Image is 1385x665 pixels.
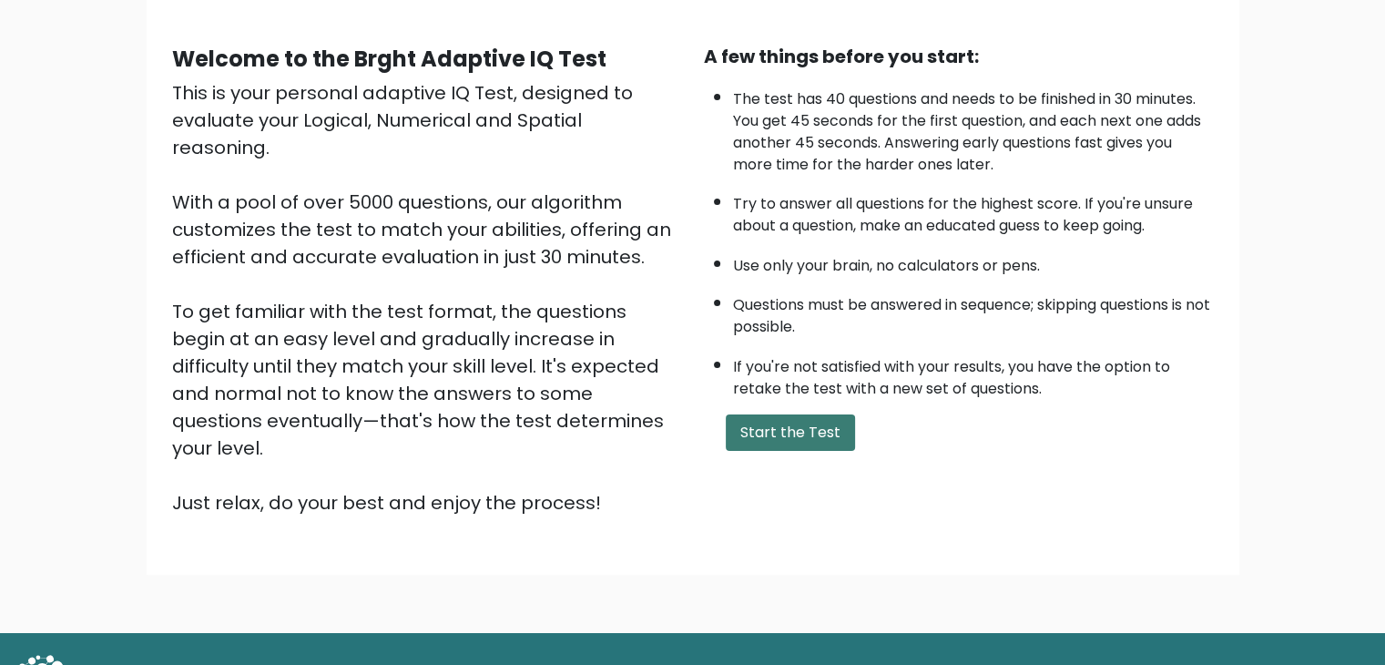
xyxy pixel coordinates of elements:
li: The test has 40 questions and needs to be finished in 30 minutes. You get 45 seconds for the firs... [733,79,1214,176]
li: Questions must be answered in sequence; skipping questions is not possible. [733,285,1214,338]
li: Use only your brain, no calculators or pens. [733,246,1214,277]
div: A few things before you start: [704,43,1214,70]
div: This is your personal adaptive IQ Test, designed to evaluate your Logical, Numerical and Spatial ... [172,79,682,517]
li: If you're not satisfied with your results, you have the option to retake the test with a new set ... [733,347,1214,400]
li: Try to answer all questions for the highest score. If you're unsure about a question, make an edu... [733,184,1214,237]
b: Welcome to the Brght Adaptive IQ Test [172,44,606,74]
button: Start the Test [726,414,855,451]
